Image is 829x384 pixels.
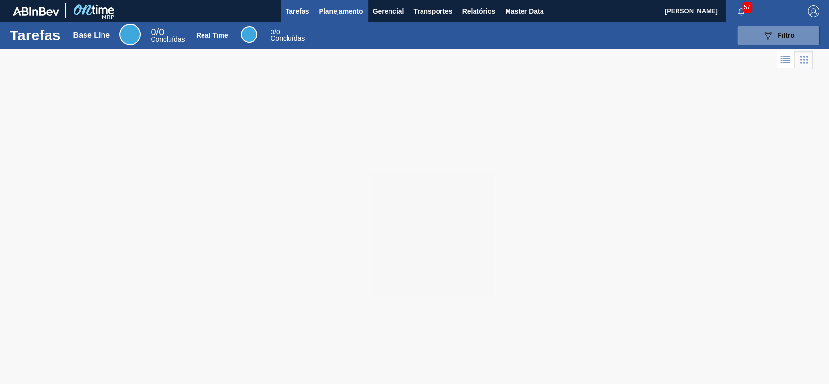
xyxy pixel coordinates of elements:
[271,28,274,36] span: 0
[119,24,141,45] div: Base Line
[413,5,452,17] span: Transportes
[286,5,309,17] span: Tarefas
[10,30,61,41] h1: Tarefas
[151,27,164,37] span: / 0
[742,2,752,13] span: 57
[151,28,185,43] div: Base Line
[319,5,363,17] span: Planejamento
[777,5,788,17] img: userActions
[271,28,280,36] span: / 0
[808,5,819,17] img: Logout
[778,32,795,39] span: Filtro
[726,4,757,18] button: Notificações
[13,7,59,16] img: TNhmsLtSVTkK8tSr43FrP2fwEKptu5GPRR3wAAAABJRU5ErkJggg==
[271,34,305,42] span: Concluídas
[462,5,495,17] span: Relatórios
[151,35,185,43] span: Concluídas
[241,26,257,43] div: Real Time
[271,29,305,42] div: Real Time
[73,31,110,40] div: Base Line
[196,32,228,39] div: Real Time
[737,26,819,45] button: Filtro
[505,5,543,17] span: Master Data
[151,27,156,37] span: 0
[373,5,404,17] span: Gerencial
